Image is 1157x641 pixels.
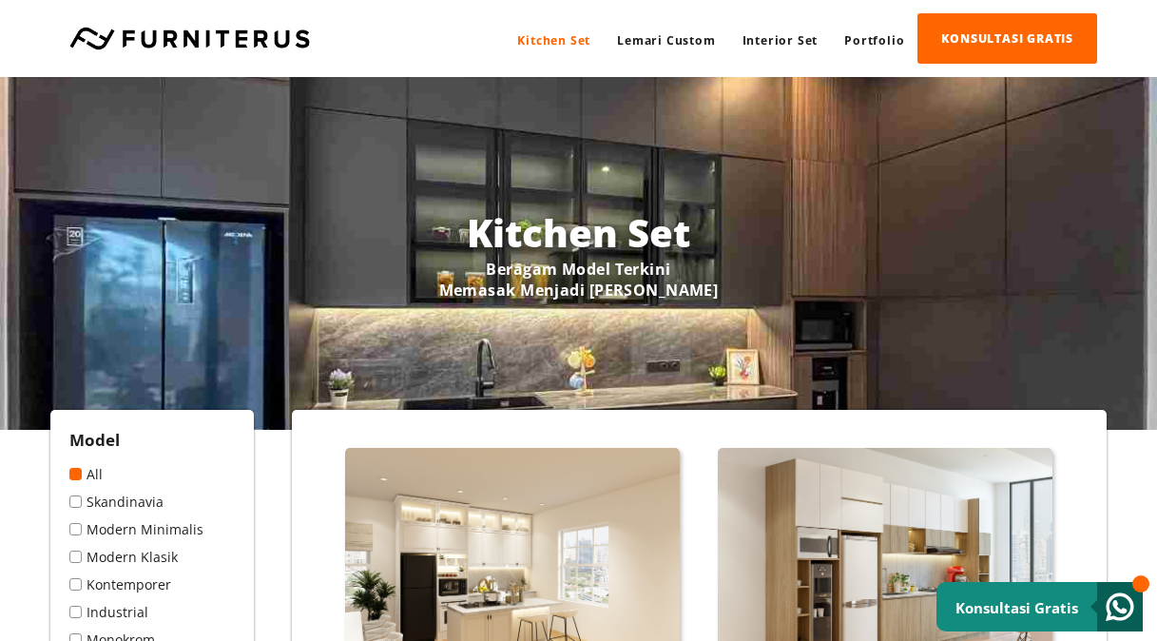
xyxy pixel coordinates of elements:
[155,206,1002,259] h1: Kitchen Set
[69,603,235,621] a: Industrial
[729,15,832,66] a: Interior Set
[69,548,235,566] a: Modern Klasik
[69,493,235,511] a: Skandinavia
[831,15,917,66] a: Portfolio
[155,259,1002,301] p: Beragam Model Terkini Memasak Menjadi [PERSON_NAME]
[69,575,235,593] a: Kontemporer
[604,15,728,66] a: Lemari Custom
[69,465,235,483] a: All
[69,520,235,538] a: Modern Minimalis
[936,582,1143,631] a: Konsultasi Gratis
[955,598,1078,617] small: Konsultasi Gratis
[917,13,1097,64] a: KONSULTASI GRATIS
[504,15,604,66] a: Kitchen Set
[69,429,235,451] h2: Model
